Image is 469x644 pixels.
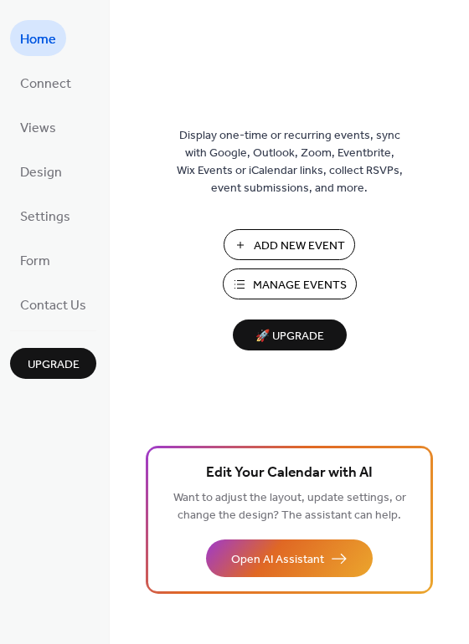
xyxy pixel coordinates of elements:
[10,153,72,189] a: Design
[177,127,403,197] span: Display one-time or recurring events, sync with Google, Outlook, Zoom, Eventbrite, Wix Events or ...
[10,20,66,56] a: Home
[20,160,62,186] span: Design
[253,277,347,294] span: Manage Events
[10,64,81,100] a: Connect
[254,238,345,255] span: Add New Event
[20,293,86,319] span: Contact Us
[10,197,80,233] a: Settings
[10,242,60,278] a: Form
[10,348,96,379] button: Upgrade
[28,356,80,374] span: Upgrade
[20,71,71,97] span: Connect
[233,319,347,350] button: 🚀 Upgrade
[10,286,96,322] a: Contact Us
[231,551,324,569] span: Open AI Assistant
[223,268,357,299] button: Manage Events
[10,109,66,145] a: Views
[20,27,56,53] span: Home
[206,539,373,577] button: Open AI Assistant
[20,115,56,141] span: Views
[20,204,70,230] span: Settings
[173,487,406,527] span: Want to adjust the layout, update settings, or change the design? The assistant can help.
[243,325,337,348] span: 🚀 Upgrade
[224,229,355,260] button: Add New Event
[20,248,50,274] span: Form
[206,462,373,485] span: Edit Your Calendar with AI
